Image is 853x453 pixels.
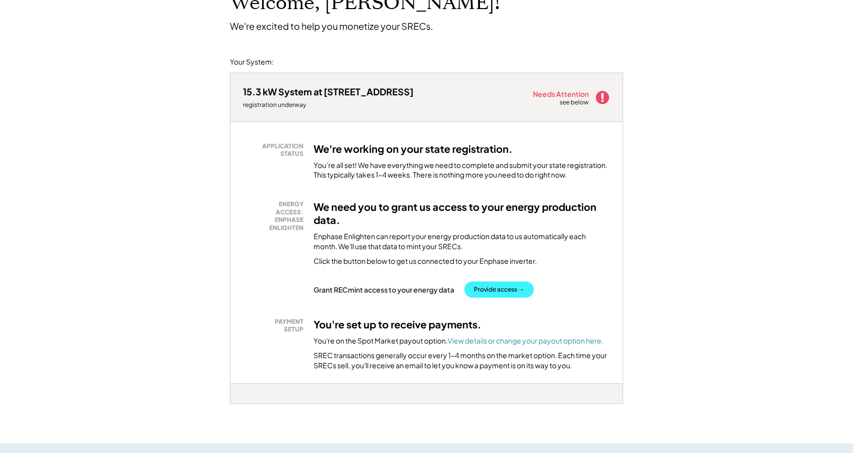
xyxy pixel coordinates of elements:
h3: You're set up to receive payments. [314,318,481,331]
div: PAYMENT SETUP [248,318,303,333]
button: Provide access → [464,281,534,298]
div: SREC transactions generally occur every 1-4 months on the market option. Each time your SRECs sel... [314,351,610,370]
a: View details or change your payout option here. [448,336,603,345]
div: You’re all set! We have everything we need to complete and submit your state registration. This t... [314,160,610,180]
div: Your System: [230,57,274,67]
div: Grant RECmint access to your energy data [314,285,454,294]
div: Enphase Enlighten can report your energy production data to us automatically each month. We'll us... [314,232,610,251]
div: We're excited to help you monetize your SRECs. [230,20,433,32]
div: see below [560,98,590,107]
h3: We're working on your state registration. [314,142,513,155]
div: APPLICATION STATUS [248,142,303,158]
div: vokx6tz0 - VA Distributed [230,404,265,408]
div: Click the button below to get us connected to your Enphase inverter. [314,256,537,266]
div: ENERGY ACCESS: ENPHASE ENLIGHTEN [248,200,303,232]
div: 15.3 kW System at [STREET_ADDRESS] [243,86,413,97]
div: You're on the Spot Market payout option. [314,336,603,346]
div: registration underway [243,101,413,109]
h3: We need you to grant us access to your energy production data. [314,200,610,227]
div: Needs Attention [533,90,590,97]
